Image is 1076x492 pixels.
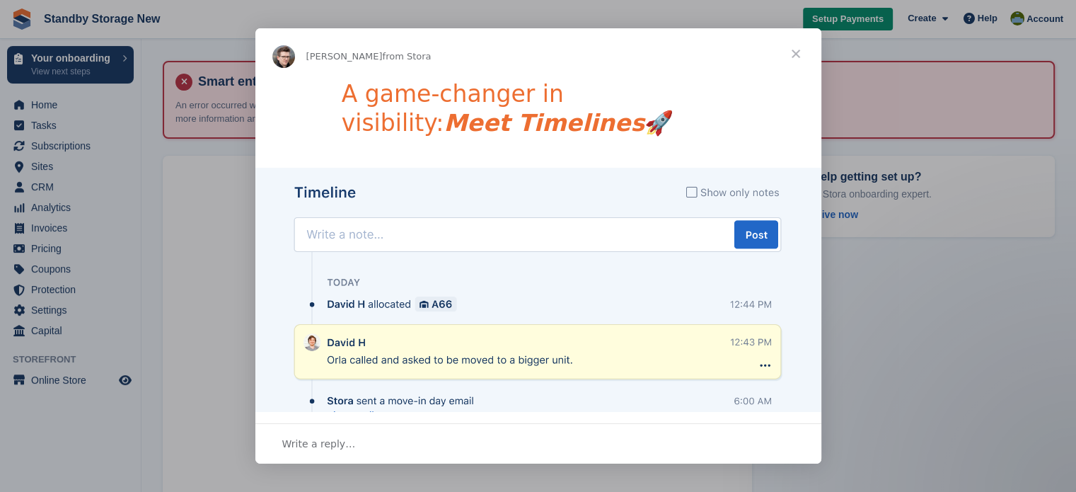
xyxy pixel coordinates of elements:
[255,423,821,464] div: Open conversation and reply
[282,435,356,453] span: Write a reply…
[770,28,821,79] span: Close
[444,109,644,137] i: Meet Timelines
[272,45,295,68] img: Profile image for Steven
[342,80,735,147] h1: A game-changer in visibility: 🚀
[383,51,432,62] span: from Stora
[306,51,383,62] span: [PERSON_NAME]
